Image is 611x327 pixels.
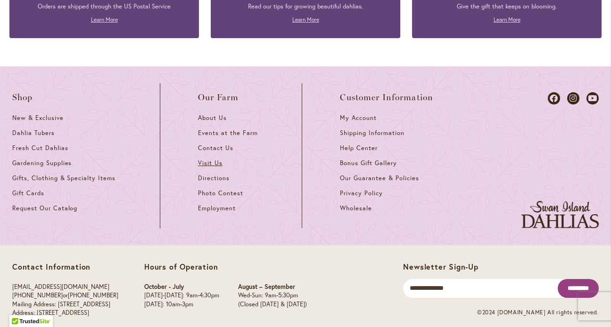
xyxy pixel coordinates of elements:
[426,2,587,11] p: Give the gift that keeps on blooming.
[68,291,118,299] a: [PHONE_NUMBER]
[198,144,233,152] span: Contact Us
[12,114,64,122] span: New & Exclusive
[12,283,118,318] p: or Mailing Address: [STREET_ADDRESS] Address: [STREET_ADDRESS]
[12,262,118,271] p: Contact Information
[198,129,257,137] span: Events at the Farm
[340,159,396,167] span: Bonus Gift Gallery
[144,262,307,271] p: Hours of Operation
[198,189,243,197] span: Photo Contest
[340,93,433,102] span: Customer Information
[548,92,560,104] a: Dahlias on Facebook
[91,16,118,23] a: Learn More
[144,283,219,292] p: October - July
[340,189,383,197] span: Privacy Policy
[12,93,33,102] span: Shop
[340,129,404,137] span: Shipping Information
[567,92,579,104] a: Dahlias on Instagram
[12,189,44,197] span: Gift Cards
[238,291,307,300] p: Wed-Sun: 9am-5:30pm
[198,159,223,167] span: Visit Us
[198,114,227,122] span: About Us
[340,174,419,182] span: Our Guarantee & Policies
[24,2,185,11] p: Orders are shipped through the US Postal Service
[198,174,230,182] span: Directions
[494,16,520,23] a: Learn More
[340,144,378,152] span: Help Center
[198,204,236,212] span: Employment
[12,129,55,137] span: Dahlia Tubers
[340,204,372,212] span: Wholesale
[144,291,219,300] p: [DATE]-[DATE]: 9am-4:30pm
[586,92,599,104] a: Dahlias on Youtube
[12,291,63,299] a: [PHONE_NUMBER]
[12,204,77,212] span: Request Our Catalog
[238,283,307,292] p: August – September
[225,2,386,11] p: Read our tips for growing beautiful dahlias.
[198,93,239,102] span: Our Farm
[340,114,377,122] span: My Account
[12,144,68,152] span: Fresh Cut Dahlias
[292,16,319,23] a: Learn More
[12,283,109,291] a: [EMAIL_ADDRESS][DOMAIN_NAME]
[12,174,116,182] span: Gifts, Clothing & Specialty Items
[403,262,478,271] span: Newsletter Sign-Up
[12,159,72,167] span: Gardening Supplies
